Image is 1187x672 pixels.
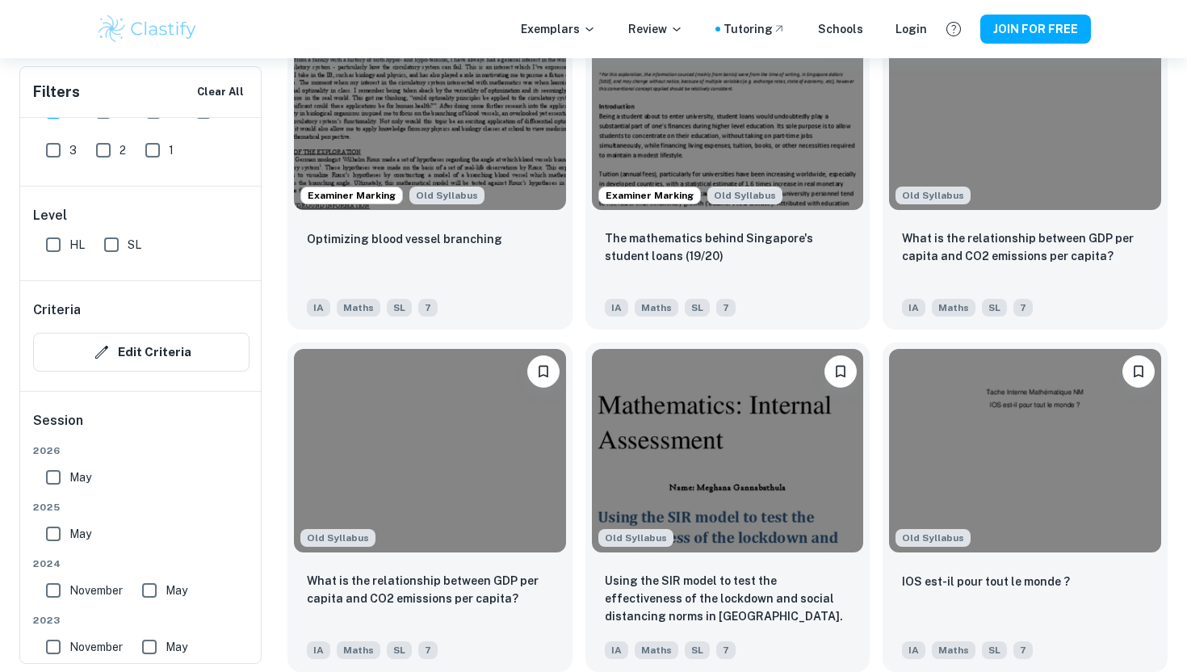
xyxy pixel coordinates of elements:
[980,15,1091,44] button: JOIN FOR FREE
[895,529,971,547] span: Old Syllabus
[128,236,141,254] span: SL
[685,641,710,659] span: SL
[889,6,1161,209] img: Maths IA example thumbnail: What is the relationship between GDP per
[294,6,566,209] img: Maths IA example thumbnail: Optimizing blood vessel branching
[724,20,786,38] a: Tutoring
[982,299,1007,317] span: SL
[598,529,673,547] div: Although this IA is written for the old math syllabus (last exam in November 2020), the current I...
[387,299,412,317] span: SL
[599,188,700,203] span: Examiner Marking
[69,582,123,599] span: November
[889,349,1161,552] img: Maths IA example thumbnail: IOS est-il pour tout le monde ?
[605,299,628,317] span: IA
[940,15,967,43] button: Help and Feedback
[716,641,736,659] span: 7
[307,572,553,607] p: What is the relationship between GDP per capita and CO2 emissions per capita?
[300,529,375,547] span: Old Syllabus
[307,230,502,248] p: Optimizing blood vessel branching
[193,80,248,104] button: Clear All
[1013,641,1033,659] span: 7
[824,355,857,388] button: Please log in to bookmark exemplars
[418,641,438,659] span: 7
[902,573,1070,590] p: IOS est-il pour tout le monde ?
[1013,299,1033,317] span: 7
[337,641,380,659] span: Maths
[605,572,851,625] p: Using the SIR model to test the effectiveness of the lockdown and social distancing norms in Tami...
[605,641,628,659] span: IA
[96,13,199,45] img: Clastify logo
[895,187,971,204] span: Old Syllabus
[33,443,250,458] span: 2026
[33,500,250,514] span: 2025
[287,342,573,672] a: Although this IA is written for the old math syllabus (last exam in November 2020), the current I...
[166,582,187,599] span: May
[69,468,91,486] span: May
[1122,355,1155,388] button: Please log in to bookmark exemplars
[902,229,1148,265] p: What is the relationship between GDP per capita and CO2 emissions per capita?
[409,187,484,204] span: Old Syllabus
[716,299,736,317] span: 7
[300,529,375,547] div: Although this IA is written for the old math syllabus (last exam in November 2020), the current I...
[294,349,566,552] img: Maths IA example thumbnail: What is the relationship between GDP per
[883,342,1168,672] a: Although this IA is written for the old math syllabus (last exam in November 2020), the current I...
[685,299,710,317] span: SL
[69,236,85,254] span: HL
[69,638,123,656] span: November
[33,300,81,320] h6: Criteria
[120,141,126,159] span: 2
[307,641,330,659] span: IA
[418,299,438,317] span: 7
[895,529,971,547] div: Although this IA is written for the old math syllabus (last exam in November 2020), the current I...
[707,187,782,204] span: Old Syllabus
[337,299,380,317] span: Maths
[527,355,560,388] button: Please log in to bookmark exemplars
[33,206,250,225] h6: Level
[33,556,250,571] span: 2024
[33,411,250,443] h6: Session
[33,613,250,628] span: 2023
[409,187,484,204] div: Although this IA is written for the old math syllabus (last exam in November 2020), the current I...
[635,299,678,317] span: Maths
[628,20,683,38] p: Review
[982,641,1007,659] span: SL
[895,20,927,38] a: Login
[69,525,91,543] span: May
[387,641,412,659] span: SL
[585,342,870,672] a: Although this IA is written for the old math syllabus (last exam in November 2020), the current I...
[598,529,673,547] span: Old Syllabus
[521,20,596,38] p: Exemplars
[635,641,678,659] span: Maths
[902,299,925,317] span: IA
[301,188,402,203] span: Examiner Marking
[895,187,971,204] div: Although this IA is written for the old math syllabus (last exam in November 2020), the current I...
[902,641,925,659] span: IA
[818,20,863,38] a: Schools
[707,187,782,204] div: Although this IA is written for the old math syllabus (last exam in November 2020), the current I...
[592,6,864,209] img: Maths IA example thumbnail: The mathematics behind Singapore's stude
[166,638,187,656] span: May
[932,641,975,659] span: Maths
[69,141,77,159] span: 3
[605,229,851,265] p: The mathematics behind Singapore's student loans (19/20)
[307,299,330,317] span: IA
[932,299,975,317] span: Maths
[33,333,250,372] button: Edit Criteria
[592,349,864,552] img: Maths IA example thumbnail: Using the SIR model to test the effectiv
[33,81,80,103] h6: Filters
[169,141,174,159] span: 1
